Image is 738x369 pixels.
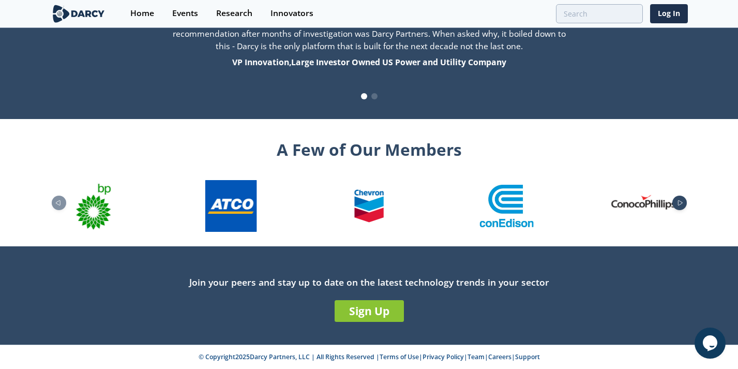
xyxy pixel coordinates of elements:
[488,352,511,361] a: Careers
[51,275,688,289] div: Join your peers and stay up to date on the latest technology trends in your sector
[672,196,687,210] div: Next slide
[343,180,395,232] img: chevron.com.png
[68,180,119,232] img: bp.com.png
[130,9,154,18] div: Home
[380,352,419,361] a: Terms of Use
[695,328,728,359] iframe: chat widget
[650,4,688,23] a: Log In
[423,352,464,361] a: Privacy Policy
[205,180,257,232] img: atco.com.png
[50,180,136,232] div: 7 / 26
[52,196,66,210] div: Previous slide
[172,9,198,18] div: Events
[556,4,643,23] input: Advanced Search
[464,185,550,227] div: 10 / 26
[216,9,252,18] div: Research
[468,352,485,361] a: Team
[335,300,404,322] a: Sign Up
[130,16,608,69] div: 2 / 4
[51,5,107,23] img: logo-wide.svg
[53,352,686,362] p: © Copyright 2025 Darcy Partners, LLC | All Rights Reserved | | | | |
[270,9,313,18] div: Innovators
[601,185,687,227] div: 11 / 26
[130,16,608,69] div: Our board of directors tasked us to find an innovation platform for our company and our recommend...
[480,185,534,227] img: 1616516254073-ConEd.jpg
[167,56,572,69] div: VP Innovation , Large Investor Owned US Power and Utility Company
[188,180,274,232] div: 8 / 26
[326,180,412,232] div: 9 / 26
[515,352,540,361] a: Support
[606,185,683,227] img: conocophillips.com-final.png
[51,134,688,161] div: A Few of Our Members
